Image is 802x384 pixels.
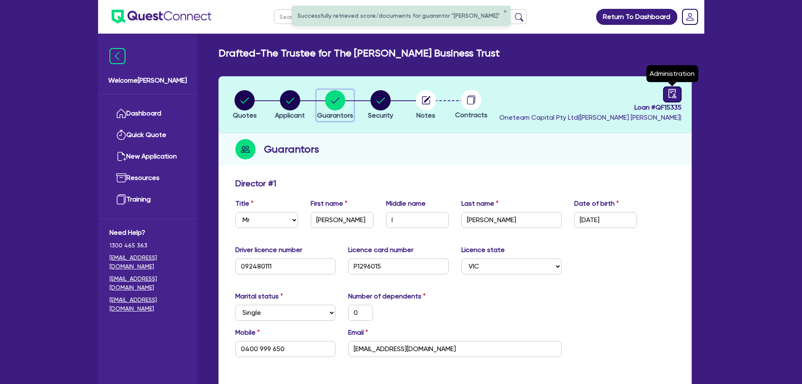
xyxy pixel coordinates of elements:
[311,199,347,209] label: First name
[116,151,126,161] img: new-application
[235,291,283,301] label: Marital status
[235,328,260,338] label: Mobile
[109,48,125,64] img: icon-menu-close
[416,111,435,119] span: Notes
[109,241,186,250] span: 1300 465 363
[109,274,186,292] a: [EMAIL_ADDRESS][DOMAIN_NAME]
[235,245,302,255] label: Driver licence number
[112,10,211,24] img: quest-connect-logo-blue
[109,295,186,313] a: [EMAIL_ADDRESS][DOMAIN_NAME]
[264,142,319,157] h2: Guarantors
[499,113,682,121] span: Oneteam Capital Pty Ltd ( [PERSON_NAME] [PERSON_NAME] )
[668,89,677,98] span: audit
[503,10,506,14] button: ✕
[455,111,488,119] span: Contracts
[368,111,393,119] span: Security
[317,90,354,121] button: Guarantors
[116,173,126,183] img: resources
[109,103,186,124] a: Dashboard
[233,111,257,119] span: Quotes
[416,90,437,121] button: Notes
[109,124,186,146] a: Quick Quote
[663,86,682,102] a: audit
[317,111,353,119] span: Guarantors
[218,47,500,59] h2: Drafted - The Trustee for The [PERSON_NAME] Business Trust
[368,90,394,121] button: Security
[235,139,256,159] img: step-icon
[235,199,253,209] label: Title
[574,212,637,228] input: DD / MM / YYYY
[275,111,305,119] span: Applicant
[274,9,527,24] input: Search by name, application ID or mobile number...
[109,146,186,167] a: New Application
[292,6,510,25] div: Successfully retrieved score/documents for guarantor "[PERSON_NAME]"
[348,245,413,255] label: Licence card number
[109,253,186,271] a: [EMAIL_ADDRESS][DOMAIN_NAME]
[109,189,186,210] a: Training
[109,167,186,189] a: Resources
[461,245,505,255] label: Licence state
[679,6,701,28] a: Dropdown toggle
[386,199,426,209] label: Middle name
[348,291,426,301] label: Number of dependents
[274,90,305,121] button: Applicant
[348,328,368,338] label: Email
[499,102,682,113] span: Loan # QF15335
[574,199,619,209] label: Date of birth
[646,65,698,82] div: Administration
[461,199,498,209] label: Last name
[116,130,126,140] img: quick-quote
[235,178,276,188] h3: Director # 1
[232,90,257,121] button: Quotes
[596,9,677,25] a: Return To Dashboard
[116,194,126,204] img: training
[109,228,186,238] span: Need Help?
[108,75,187,86] span: Welcome [PERSON_NAME]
